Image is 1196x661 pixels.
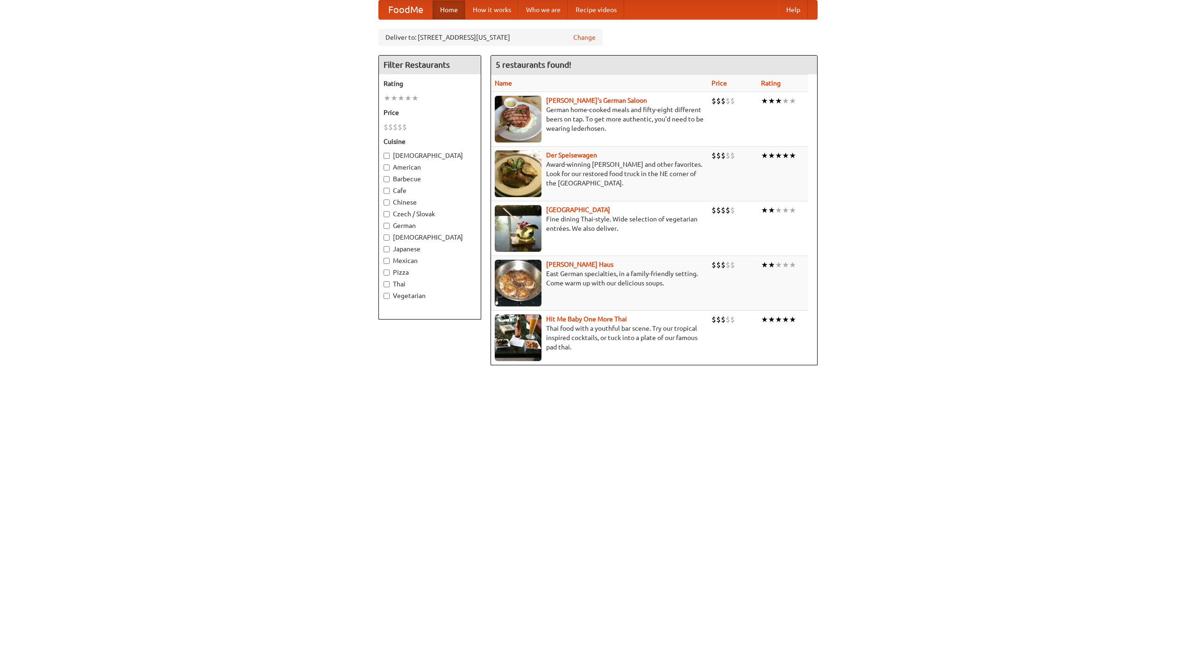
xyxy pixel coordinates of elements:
li: $ [712,96,716,106]
li: $ [712,150,716,161]
li: $ [716,260,721,270]
li: $ [402,122,407,132]
li: $ [730,150,735,161]
input: Japanese [384,246,390,252]
h5: Rating [384,79,476,88]
li: $ [726,260,730,270]
li: $ [716,205,721,215]
a: Der Speisewagen [546,151,597,159]
label: Japanese [384,244,476,254]
li: ★ [775,96,782,106]
li: ★ [782,150,789,161]
li: $ [384,122,388,132]
img: kohlhaus.jpg [495,260,541,306]
li: ★ [768,150,775,161]
ng-pluralize: 5 restaurants found! [496,60,571,69]
li: $ [398,122,402,132]
li: ★ [761,260,768,270]
label: Vegetarian [384,291,476,300]
label: Pizza [384,268,476,277]
input: Cafe [384,188,390,194]
li: ★ [405,93,412,103]
li: $ [721,314,726,325]
a: [PERSON_NAME] Haus [546,261,613,268]
li: $ [388,122,393,132]
input: Mexican [384,258,390,264]
h4: Filter Restaurants [379,56,481,74]
a: Home [433,0,465,19]
p: Award-winning [PERSON_NAME] and other favorites. Look for our restored food truck in the NE corne... [495,160,704,188]
li: $ [726,205,730,215]
label: German [384,221,476,230]
li: $ [716,96,721,106]
li: $ [721,205,726,215]
li: $ [726,314,730,325]
p: Fine dining Thai-style. Wide selection of vegetarian entrées. We also deliver. [495,214,704,233]
li: ★ [761,314,768,325]
a: Help [779,0,808,19]
p: Thai food with a youthful bar scene. Try our tropical inspired cocktails, or tuck into a plate of... [495,324,704,352]
a: [GEOGRAPHIC_DATA] [546,206,610,213]
li: ★ [412,93,419,103]
input: American [384,164,390,171]
a: Hit Me Baby One More Thai [546,315,627,323]
li: ★ [384,93,391,103]
a: How it works [465,0,519,19]
li: ★ [789,205,796,215]
div: Deliver to: [STREET_ADDRESS][US_STATE] [378,29,603,46]
li: ★ [782,260,789,270]
p: German home-cooked meals and fifty-eight different beers on tap. To get more authentic, you'd nee... [495,105,704,133]
li: ★ [398,93,405,103]
a: Change [573,33,596,42]
h5: Cuisine [384,137,476,146]
a: Price [712,79,727,87]
li: $ [726,96,730,106]
label: Thai [384,279,476,289]
input: Chinese [384,199,390,206]
h5: Price [384,108,476,117]
li: ★ [391,93,398,103]
li: $ [721,150,726,161]
input: [DEMOGRAPHIC_DATA] [384,235,390,241]
a: FoodMe [379,0,433,19]
input: German [384,223,390,229]
li: ★ [789,260,796,270]
li: $ [730,205,735,215]
img: babythai.jpg [495,314,541,361]
input: Czech / Slovak [384,211,390,217]
li: $ [721,260,726,270]
li: $ [730,314,735,325]
img: speisewagen.jpg [495,150,541,197]
li: $ [712,314,716,325]
input: Barbecue [384,176,390,182]
li: $ [393,122,398,132]
li: ★ [775,260,782,270]
li: ★ [768,205,775,215]
label: [DEMOGRAPHIC_DATA] [384,151,476,160]
input: [DEMOGRAPHIC_DATA] [384,153,390,159]
a: Name [495,79,512,87]
img: esthers.jpg [495,96,541,142]
li: $ [730,96,735,106]
a: Rating [761,79,781,87]
a: [PERSON_NAME]'s German Saloon [546,97,647,104]
li: $ [726,150,730,161]
li: ★ [789,150,796,161]
label: Mexican [384,256,476,265]
li: ★ [775,314,782,325]
label: American [384,163,476,172]
li: $ [721,96,726,106]
li: $ [712,205,716,215]
li: ★ [782,205,789,215]
li: ★ [775,205,782,215]
li: ★ [782,314,789,325]
li: ★ [789,314,796,325]
input: Vegetarian [384,293,390,299]
li: ★ [782,96,789,106]
li: ★ [789,96,796,106]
